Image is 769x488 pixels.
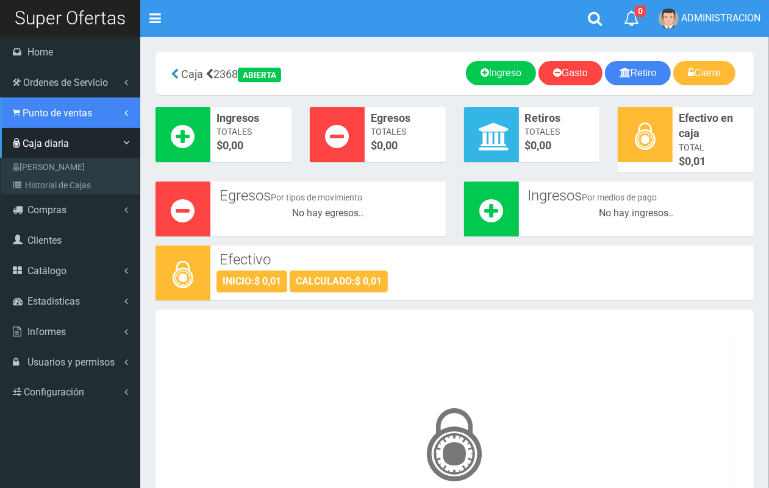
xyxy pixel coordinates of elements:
span: 0,01 [685,155,706,168]
a: Cierre [673,61,735,85]
h3: Ingresos [528,188,745,203]
span: Totales [525,126,594,138]
span: ADMINISTRACION [681,12,760,24]
a: Retiro [605,61,671,85]
font: 0,00 [377,139,398,152]
span: Super Ofertas [15,7,126,29]
h3: Egresos [220,188,437,203]
font: 0,00 [223,139,243,152]
span: Configuración [24,386,84,398]
div: No hay egresos.. [216,207,440,221]
small: Por medios de pago [582,193,657,202]
small: Por tipos de movimiento [271,193,362,202]
span: Retiros [525,110,594,126]
span: Clientes [27,235,62,246]
a: [PERSON_NAME] [4,158,140,176]
span: Totales [371,126,440,138]
span: Usuarios y permisos [27,356,115,368]
span: Caja diaria [23,138,69,149]
span: Home [27,46,53,58]
span: $ [525,138,594,154]
span: Estadisticas [27,295,80,307]
div: CALCULADO: [290,271,388,292]
span: 0 [635,5,646,17]
span: Caja [181,68,203,80]
div: ABIERTA [238,68,281,82]
span: Informes [27,326,66,338]
span: Catálogo [27,265,66,277]
span: Totales [216,126,285,138]
font: 0,00 [531,139,552,152]
div: 2368 [165,61,358,86]
a: Ingreso [466,61,536,85]
img: User Image [659,9,679,29]
span: $ [371,138,440,154]
h3: Efectivo [220,252,745,267]
strong: $ 0,01 [355,275,382,287]
span: Punto de ventas [23,107,92,119]
span: Ordenes de Servicio [23,77,108,88]
span: $ [679,154,748,169]
div: No hay ingresos.. [525,207,748,221]
span: Egresos [371,110,440,126]
strong: $ 0,01 [254,275,281,287]
span: Ingresos [216,110,285,126]
div: INICIO: [216,271,287,292]
a: Gasto [538,61,603,85]
span: Total [679,141,748,154]
span: $ [216,138,285,154]
a: Historial de Cajas [4,176,140,194]
span: Efectivo en caja [679,110,748,141]
span: Compras [27,204,66,216]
